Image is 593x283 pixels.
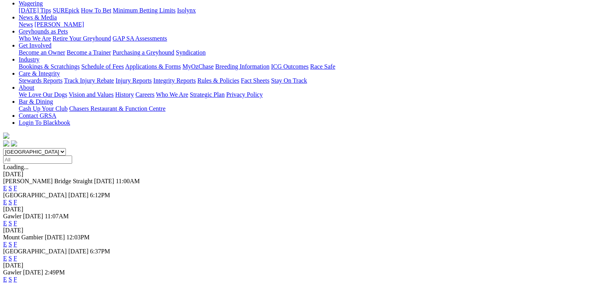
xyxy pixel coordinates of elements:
a: Fact Sheets [241,77,269,84]
span: [DATE] [68,248,89,255]
a: Race Safe [310,63,335,70]
span: [DATE] [23,213,43,219]
span: 11:00AM [116,178,140,184]
div: Greyhounds as Pets [19,35,590,42]
a: Become an Owner [19,49,65,56]
span: 12:03PM [66,234,90,241]
div: Get Involved [19,49,590,56]
img: facebook.svg [3,140,9,147]
span: [DATE] [94,178,114,184]
div: [DATE] [3,262,590,269]
span: 11:07AM [45,213,69,219]
div: [DATE] [3,206,590,213]
a: Bar & Dining [19,98,53,105]
img: logo-grsa-white.png [3,133,9,139]
a: E [3,220,7,226]
a: Who We Are [156,91,188,98]
a: Stewards Reports [19,77,62,84]
span: 6:37PM [90,248,110,255]
span: [GEOGRAPHIC_DATA] [3,192,67,198]
a: Integrity Reports [153,77,196,84]
div: News & Media [19,21,590,28]
a: S [9,241,12,248]
a: Who We Are [19,35,51,42]
span: [DATE] [45,234,65,241]
a: Track Injury Rebate [64,77,114,84]
a: Become a Trainer [67,49,111,56]
a: How To Bet [81,7,112,14]
span: Loading... [3,164,28,170]
a: S [9,276,12,283]
a: Cash Up Your Club [19,105,67,112]
a: F [14,199,17,205]
a: Greyhounds as Pets [19,28,68,35]
a: Isolynx [177,7,196,14]
a: [PERSON_NAME] [34,21,84,28]
div: Industry [19,63,590,70]
a: Minimum Betting Limits [113,7,175,14]
a: Syndication [176,49,205,56]
a: Stay On Track [271,77,307,84]
span: Gawler [3,269,21,276]
span: Mount Gambier [3,234,43,241]
span: Gawler [3,213,21,219]
img: twitter.svg [11,140,17,147]
div: [DATE] [3,227,590,234]
span: [PERSON_NAME] Bridge Straight [3,178,92,184]
a: Strategic Plan [190,91,225,98]
a: E [3,241,7,248]
span: 6:12PM [90,192,110,198]
a: Get Involved [19,42,51,49]
a: E [3,255,7,262]
a: GAP SA Assessments [113,35,167,42]
a: S [9,255,12,262]
span: [DATE] [68,192,89,198]
a: F [14,276,17,283]
a: Login To Blackbook [19,119,70,126]
a: Retire Your Greyhound [53,35,111,42]
div: About [19,91,590,98]
span: [DATE] [23,269,43,276]
a: F [14,255,17,262]
a: Care & Integrity [19,70,60,77]
a: S [9,185,12,191]
a: History [115,91,134,98]
a: Contact GRSA [19,112,56,119]
span: 2:49PM [45,269,65,276]
a: Applications & Forms [125,63,181,70]
a: Bookings & Scratchings [19,63,80,70]
div: Bar & Dining [19,105,590,112]
a: E [3,185,7,191]
a: F [14,185,17,191]
a: Chasers Restaurant & Function Centre [69,105,165,112]
a: Vision and Values [69,91,113,98]
a: E [3,199,7,205]
a: Purchasing a Greyhound [113,49,174,56]
a: SUREpick [53,7,79,14]
a: F [14,220,17,226]
div: Wagering [19,7,590,14]
a: We Love Our Dogs [19,91,67,98]
a: Careers [135,91,154,98]
a: S [9,220,12,226]
a: News & Media [19,14,57,21]
a: E [3,276,7,283]
a: Industry [19,56,39,63]
div: [DATE] [3,171,590,178]
a: Schedule of Fees [81,63,124,70]
a: [DATE] Tips [19,7,51,14]
a: MyOzChase [182,63,214,70]
a: S [9,199,12,205]
a: ICG Outcomes [271,63,308,70]
a: Privacy Policy [226,91,263,98]
a: Breeding Information [215,63,269,70]
a: Rules & Policies [197,77,239,84]
a: News [19,21,33,28]
input: Select date [3,156,72,164]
a: F [14,241,17,248]
span: [GEOGRAPHIC_DATA] [3,248,67,255]
a: Injury Reports [115,77,152,84]
a: About [19,84,34,91]
div: Care & Integrity [19,77,590,84]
